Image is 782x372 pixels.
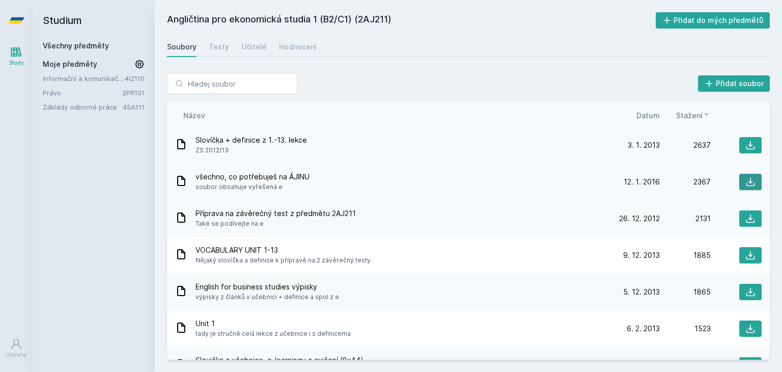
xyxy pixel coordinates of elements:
[660,324,711,334] div: 1523
[195,172,310,182] span: všechno, co potřebuješ na ÁJINU
[623,250,660,260] span: 9. 12. 2013
[660,287,711,297] div: 1865
[195,135,307,145] span: Slovíčka + definice z 1.-13. lekce
[125,74,145,83] a: 4IZ110
[660,140,711,150] div: 2637
[624,177,660,187] span: 12. 1. 2016
[2,333,31,364] a: Uživatel
[241,37,267,57] a: Učitelé
[43,59,97,69] span: Moje předměty
[6,351,27,359] div: Uživatel
[209,37,229,57] a: Testy
[698,75,770,92] button: Přidat soubor
[676,110,703,121] span: Stažení
[167,12,656,29] h2: Angličtina pro ekonomická studia 1 (B2/C1) (2AJ211)
[656,12,770,29] button: Přidat do mých předmětů
[183,110,205,121] button: Název
[195,255,372,265] span: Nějaký slovíčka a definice k přípravě na 2 závěrečný testy.
[167,42,197,52] div: Soubory
[195,182,310,192] span: soubor obsahuje vyřešená e
[195,145,307,155] span: ZS 2012/13
[195,219,356,229] span: Také se podívejte na e
[195,329,351,339] span: tady je stručně celá lekce z učebnice i s definicema
[628,140,660,150] span: 3. 1. 2013
[241,42,267,52] div: Učitelé
[9,59,24,67] div: Study
[195,355,379,365] span: Slovička z učebnice, e-learningu a cvičení (8xA4)
[195,292,339,302] span: výpisky z článků v učebnici + definice a spol z e
[122,89,145,97] a: 2PR101
[676,110,711,121] button: Stažení
[209,42,229,52] div: Testy
[195,245,372,255] span: VOCABULARY UNIT 1-13
[279,37,317,57] a: Hodnocení
[279,42,317,52] div: Hodnocení
[195,282,339,292] span: English for business studies výpisky
[43,88,122,98] a: Právo
[2,41,31,72] a: Study
[660,250,711,260] div: 1885
[619,214,660,224] span: 26. 12. 2012
[43,41,109,50] a: Všechny předměty
[623,287,660,297] span: 5. 12. 2013
[195,318,351,329] span: Unit 1
[43,73,125,84] a: Informační a komunikační technologie
[43,102,123,112] a: Základy odborné práce
[660,177,711,187] div: 2367
[660,214,711,224] div: 2131
[195,208,356,219] span: Příprava na závěrečný test z předmětu 2AJ211
[167,73,297,94] input: Hledej soubor
[636,110,660,121] button: Datum
[627,324,660,334] span: 6. 2. 2013
[167,37,197,57] a: Soubory
[123,103,145,111] a: 4SA111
